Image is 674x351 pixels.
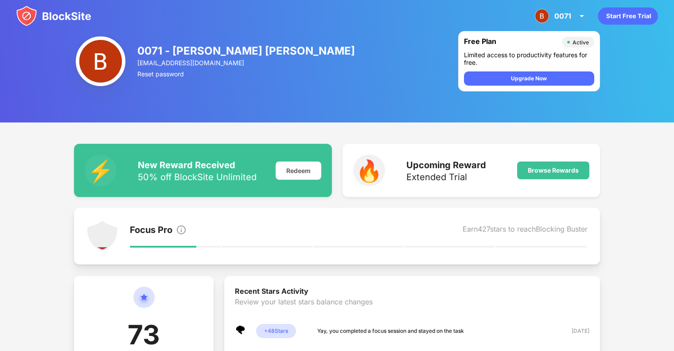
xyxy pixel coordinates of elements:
[463,225,588,237] div: Earn 427 stars to reach Blocking Buster
[137,44,356,57] div: 0071 - [PERSON_NAME] [PERSON_NAME]
[86,220,118,252] img: points-level-1.svg
[16,5,91,27] img: blocksite-icon.svg
[138,173,257,181] div: 50% off BlockSite Unlimited
[511,74,547,83] div: Upgrade Now
[464,51,594,66] div: Limited access to productivity features for free.
[598,7,658,25] div: animation
[528,167,579,174] div: Browse Rewards
[133,287,155,319] img: circle-star.svg
[137,70,356,78] div: Reset password
[76,36,125,86] img: ACg8ocIBclL53H4jVuqOq6Krazfdy77RvEHc50ZeYKVvJzCONZRZYQ=s96-c
[317,327,464,335] div: Yay, you completed a focus session and stayed on the task
[464,37,557,47] div: Free Plan
[235,287,589,297] div: Recent Stars Activity
[138,160,257,170] div: New Reward Received
[176,225,187,235] img: info.svg
[535,9,549,23] img: ACg8ocIBclL53H4jVuqOq6Krazfdy77RvEHc50ZeYKVvJzCONZRZYQ=s96-c
[256,324,296,338] div: + 48 Stars
[235,324,249,338] div: 🌪
[573,39,589,46] div: Active
[85,154,117,186] div: ⚡️
[137,59,356,67] div: [EMAIL_ADDRESS][DOMAIN_NAME]
[276,162,321,180] div: Redeem
[235,297,589,324] div: Review your latest stars balance changes
[558,327,589,335] div: [DATE]
[406,173,486,181] div: Extended Trial
[554,12,571,20] div: 0071
[130,225,172,237] div: Focus Pro
[353,154,385,186] div: 🔥
[406,160,486,170] div: Upcoming Reward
